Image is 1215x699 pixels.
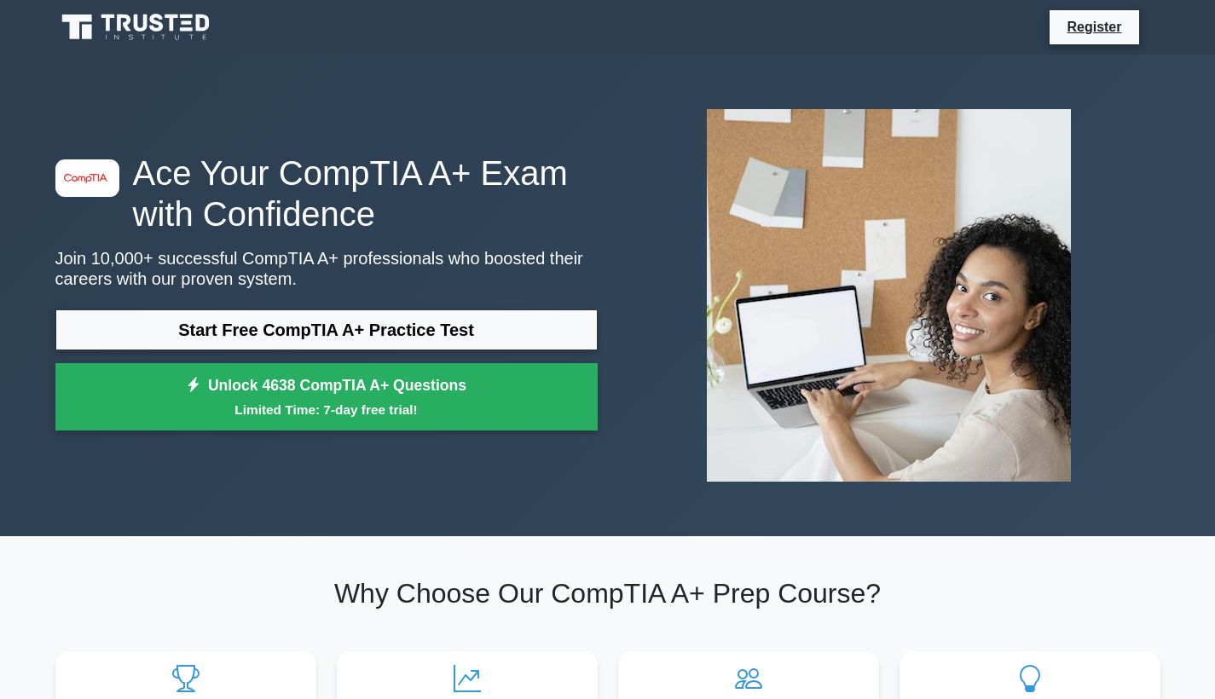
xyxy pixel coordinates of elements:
h2: Why Choose Our CompTIA A+ Prep Course? [55,577,1160,609]
h1: Ace Your CompTIA A+ Exam with Confidence [55,153,598,234]
a: Register [1056,16,1131,38]
p: Join 10,000+ successful CompTIA A+ professionals who boosted their careers with our proven system. [55,248,598,289]
small: Limited Time: 7-day free trial! [77,400,576,419]
a: Unlock 4638 CompTIA A+ QuestionsLimited Time: 7-day free trial! [55,363,598,431]
a: Start Free CompTIA A+ Practice Test [55,309,598,350]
